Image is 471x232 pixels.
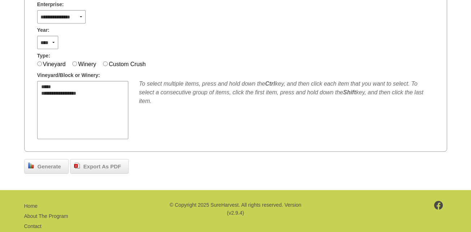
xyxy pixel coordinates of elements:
b: Ctrl [265,81,275,87]
a: About The Program [24,213,68,219]
span: Type: [37,52,50,60]
img: chart_bar.png [28,163,34,168]
span: Vineyard/Block or Winery: [37,72,100,79]
label: Vineyard [43,61,66,67]
p: © Copyright 2025 SureHarvest. All rights reserved. Version (v2.9.4) [168,201,302,217]
div: To select multiple items, press and hold down the key, and then click each item that you want to ... [139,80,434,106]
a: Generate [24,159,69,174]
span: Generate [34,163,65,171]
a: Home [24,203,38,209]
span: Export As PDF [80,163,125,171]
img: doc_pdf.png [74,163,80,168]
img: footer-facebook.png [434,201,443,210]
a: Contact [24,223,42,229]
label: Winery [78,61,96,67]
label: Custom Crush [109,61,146,67]
span: Year: [37,26,50,34]
a: Export As PDF [70,159,129,174]
b: Shift [343,89,356,95]
span: Enterprise: [37,1,64,8]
